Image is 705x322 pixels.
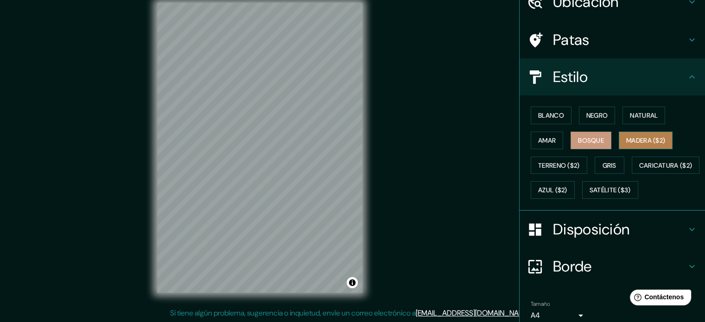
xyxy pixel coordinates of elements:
font: Satélite ($3) [590,186,631,195]
div: Patas [520,21,705,58]
font: Negro [586,111,608,120]
button: Natural [622,107,665,124]
font: Estilo [553,67,588,87]
font: Borde [553,257,592,276]
font: Blanco [538,111,564,120]
font: Natural [630,111,658,120]
div: Borde [520,248,705,285]
font: Patas [553,30,590,50]
button: Terreno ($2) [531,157,587,174]
font: Azul ($2) [538,186,567,195]
font: Bosque [578,136,604,145]
font: Si tiene algún problema, sugerencia o inquietud, envíe un correo electrónico a [170,308,416,318]
font: Tamaño [531,300,550,308]
button: Satélite ($3) [582,181,638,199]
font: A4 [531,310,540,320]
button: Gris [595,157,624,174]
font: Gris [603,161,616,170]
a: [EMAIL_ADDRESS][DOMAIN_NAME] [416,308,530,318]
button: Azul ($2) [531,181,575,199]
button: Activar o desactivar atribución [347,277,358,288]
font: Terreno ($2) [538,161,580,170]
font: Caricatura ($2) [639,161,692,170]
canvas: Mapa [157,3,362,293]
button: Bosque [571,132,611,149]
button: Blanco [531,107,572,124]
button: Amar [531,132,563,149]
button: Caricatura ($2) [632,157,700,174]
button: Madera ($2) [619,132,673,149]
font: Disposición [553,220,629,239]
div: Estilo [520,58,705,95]
button: Negro [579,107,616,124]
iframe: Lanzador de widgets de ayuda [622,286,695,312]
font: Madera ($2) [626,136,665,145]
font: Amar [538,136,556,145]
div: Disposición [520,211,705,248]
